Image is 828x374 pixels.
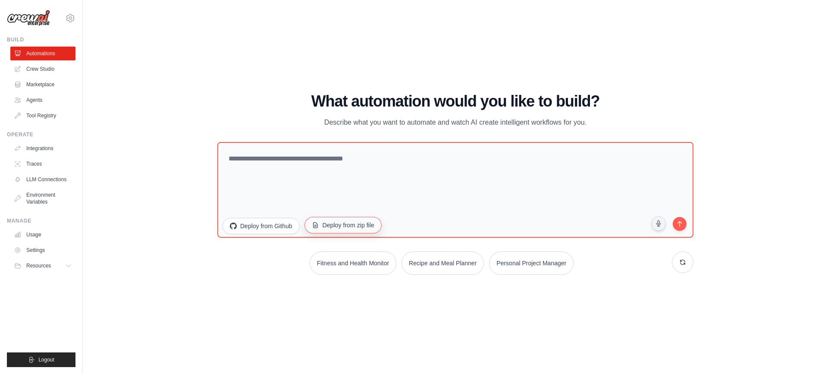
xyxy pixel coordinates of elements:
a: Usage [10,228,75,242]
a: Traces [10,157,75,171]
button: Logout [7,352,75,367]
button: Deploy from zip file [304,217,382,233]
a: Settings [10,243,75,257]
span: Resources [26,262,51,269]
div: Build [7,36,75,43]
a: Crew Studio [10,62,75,76]
a: Tool Registry [10,109,75,123]
div: Operate [7,131,75,138]
button: Recipe and Meal Planner [401,251,484,275]
img: Logo [7,10,50,26]
a: Integrations [10,141,75,155]
a: Automations [10,47,75,60]
button: Personal Project Manager [489,251,574,275]
p: Describe what you want to automate and watch AI create intelligent workflows for you. [310,117,600,128]
span: Logout [38,356,54,363]
a: Agents [10,93,75,107]
div: Manage [7,217,75,224]
a: LLM Connections [10,173,75,186]
h1: What automation would you like to build? [217,93,693,110]
button: Deploy from Github [223,218,300,234]
button: Resources [10,259,75,273]
a: Environment Variables [10,188,75,209]
button: Fitness and Health Monitor [310,251,396,275]
a: Marketplace [10,78,75,91]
